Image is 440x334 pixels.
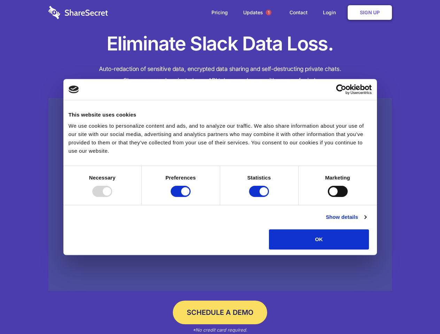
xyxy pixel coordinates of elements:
strong: Necessary [89,175,116,181]
a: Sign Up [348,5,392,20]
a: Schedule a Demo [173,301,267,324]
button: OK [269,229,369,249]
a: Show details [326,213,366,221]
h1: Eliminate Slack Data Loss. [48,31,392,56]
strong: Preferences [165,175,196,181]
span: 1 [266,10,271,15]
img: logo-wordmark-white-trans-d4663122ce5f474addd5e946df7df03e33cb6a1c49d2221995e7729f52c070b2.svg [48,6,108,19]
a: Pricing [204,2,235,23]
div: This website uses cookies [69,111,372,119]
div: We use cookies to personalize content and ads, and to analyze our traffic. We also share informat... [69,122,372,155]
img: logo [69,86,79,93]
a: Login [316,2,346,23]
a: Wistia video thumbnail [48,98,392,291]
a: Contact [283,2,315,23]
strong: Marketing [325,175,350,181]
em: *No credit card required. [193,327,247,333]
h4: Auto-redaction of sensitive data, encrypted data sharing and self-destructing private chats. Shar... [48,63,392,86]
strong: Statistics [247,175,271,181]
a: Usercentrics Cookiebot - opens in a new window [311,84,372,95]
